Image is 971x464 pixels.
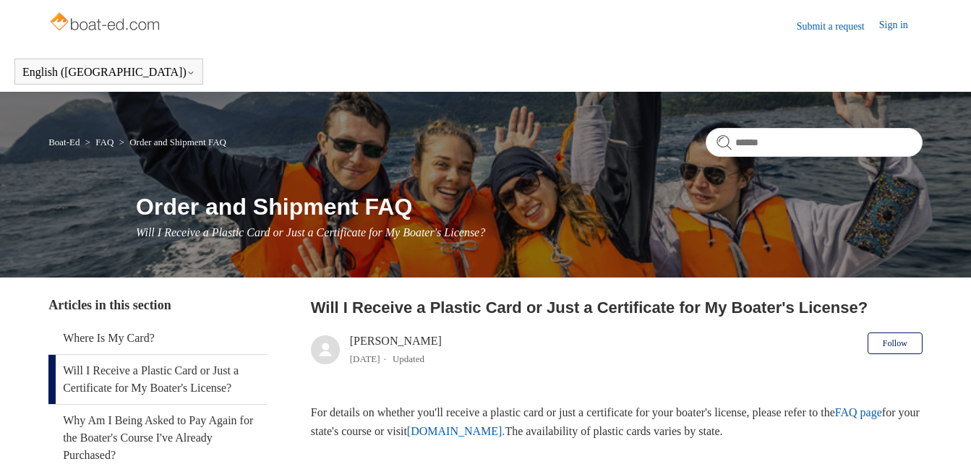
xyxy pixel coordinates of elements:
[95,137,114,147] a: FAQ
[350,332,442,367] div: [PERSON_NAME]
[393,353,424,364] li: Updated
[407,425,505,437] a: [DOMAIN_NAME].
[48,9,163,38] img: Boat-Ed Help Center home page
[136,189,923,224] h1: Order and Shipment FAQ
[311,296,923,319] h2: Will I Receive a Plastic Card or Just a Certificate for My Boater's License?
[350,353,380,364] time: 04/08/2025, 12:43
[48,137,82,147] li: Boat-Ed
[48,298,171,312] span: Articles in this section
[797,19,879,34] a: Submit a request
[82,137,116,147] li: FAQ
[48,322,267,354] a: Where Is My Card?
[879,17,923,35] a: Sign in
[48,355,267,404] a: Will I Receive a Plastic Card or Just a Certificate for My Boater's License?
[48,137,80,147] a: Boat-Ed
[136,226,485,239] span: Will I Receive a Plastic Card or Just a Certificate for My Boater's License?
[835,406,882,418] a: FAQ page
[22,66,195,79] button: English ([GEOGRAPHIC_DATA])
[868,332,923,354] button: Follow Article
[116,137,226,147] li: Order and Shipment FAQ
[311,403,923,440] p: For details on whether you'll receive a plastic card or just a certificate for your boater's lice...
[706,128,923,157] input: Search
[129,137,226,147] a: Order and Shipment FAQ
[923,416,960,453] div: Live chat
